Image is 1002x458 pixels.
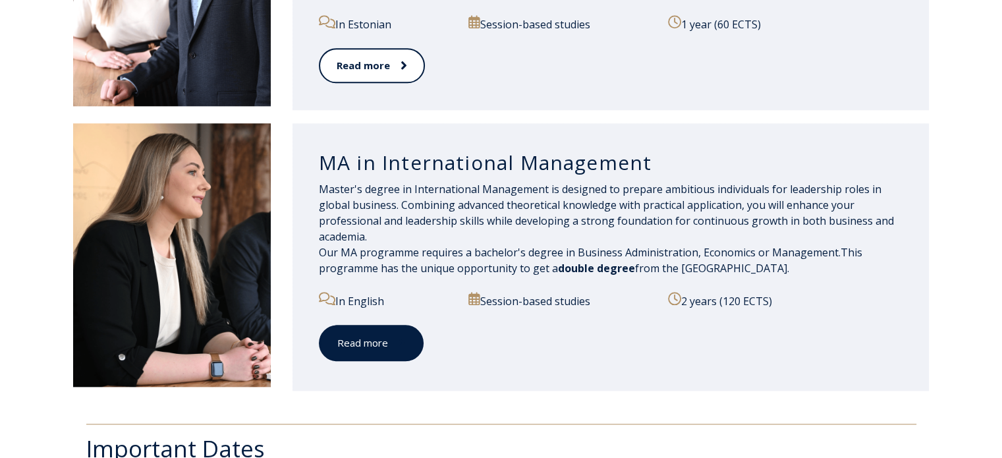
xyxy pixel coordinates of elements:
[319,325,424,361] a: Read more
[73,123,271,387] img: DSC_1907
[668,15,903,32] p: 1 year (60 ECTS)
[319,245,841,260] span: Our MA programme requires a bachelor's degree in Business Administration, Economics or Management.
[558,261,635,275] span: double degree
[319,245,862,275] span: This programme has the unique opportunity to get a from the [GEOGRAPHIC_DATA].
[319,150,903,175] h3: MA in International Management
[468,292,653,309] p: Session-based studies
[468,15,653,32] p: Session-based studies
[668,292,903,309] p: 2 years (120 ECTS)
[319,292,454,309] p: In English
[319,182,894,244] span: Master's degree in International Management is designed to prepare ambitious individuals for lead...
[319,15,454,32] p: In Estonian
[319,48,425,83] a: Read more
